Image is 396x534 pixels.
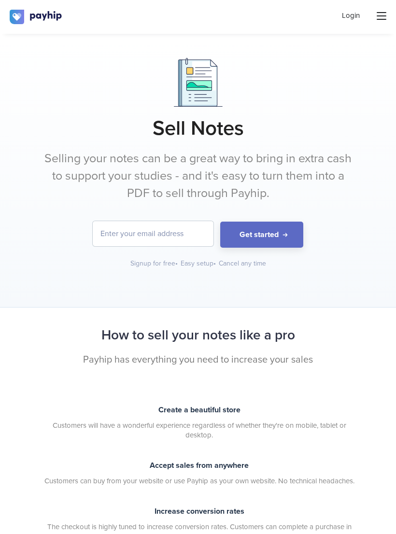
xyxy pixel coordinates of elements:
h1: Sell Notes [40,116,356,141]
p: Payhip has everything you need to increase your sales [40,353,356,367]
span: Increase conversion rates [155,506,244,516]
div: Cancel any time [219,259,266,268]
img: Documents.png [174,58,223,107]
span: Customers can buy from your website or use Payhip as your own website. No technical headaches. [44,476,354,486]
button: Get started [220,222,303,248]
a: Create a beautiful store Customers will have a wonderful experience regardless of whether they're... [40,403,356,442]
span: Create a beautiful store [158,405,240,415]
div: Easy setup [181,259,217,268]
span: Customers will have a wonderful experience regardless of whether they're on mobile, tablet or des... [42,421,356,440]
h2: How to sell your notes like a pro [40,327,356,343]
div: Signup for free [130,259,179,268]
a: Accept sales from anywhere Customers can buy from your website or use Payhip as your own website.... [40,459,356,488]
img: logo.svg [10,10,63,24]
input: Enter your email address [93,221,213,246]
span: • [213,259,216,267]
span: • [175,259,178,267]
span: Accept sales from anywhere [150,461,249,470]
p: Selling your notes can be a great way to bring in extra cash to support your studies - and it's e... [40,150,356,202]
a: Login [342,11,360,21]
